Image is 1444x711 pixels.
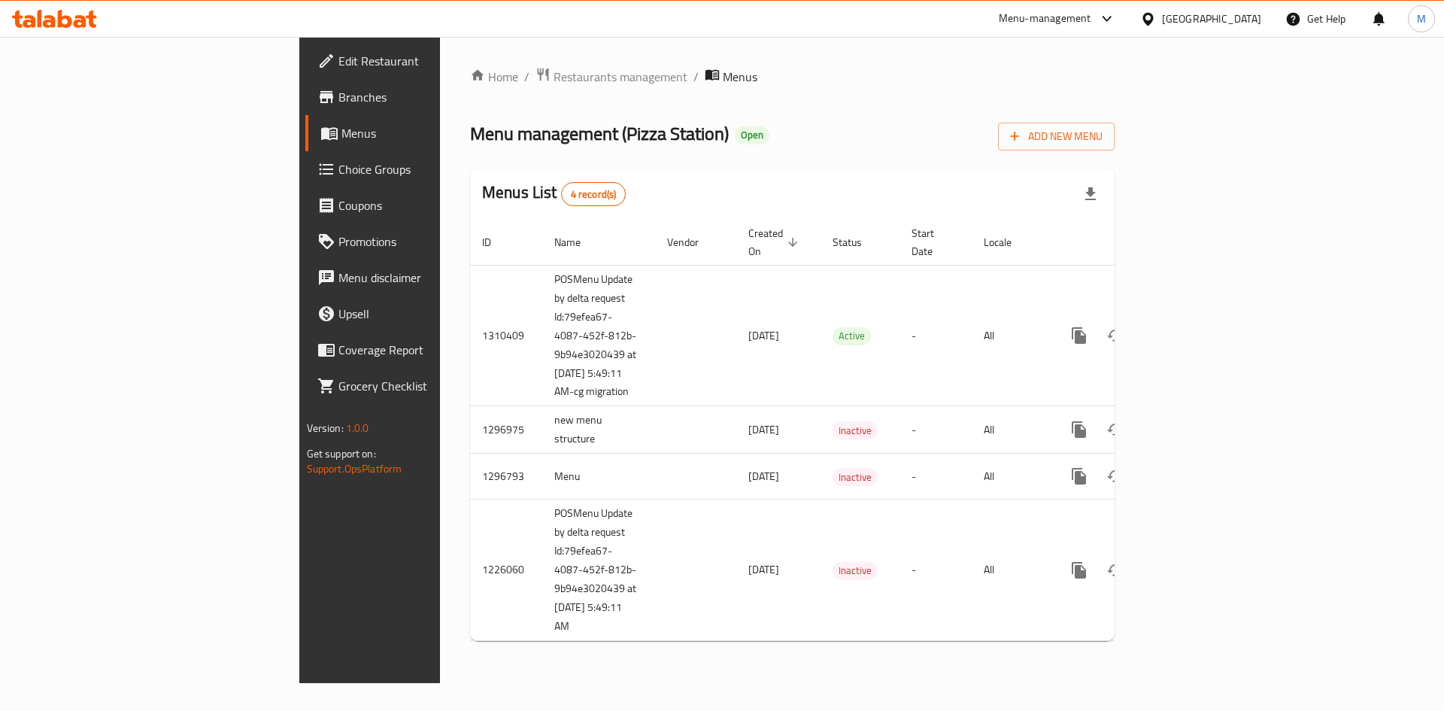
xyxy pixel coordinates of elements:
[305,151,541,187] a: Choice Groups
[1049,220,1218,266] th: Actions
[1061,318,1097,354] button: more
[833,468,878,486] div: Inactive
[305,260,541,296] a: Menu disclaimer
[562,187,626,202] span: 4 record(s)
[338,377,529,395] span: Grocery Checklist
[833,233,881,251] span: Status
[1097,552,1133,588] button: Change Status
[972,500,1049,641] td: All
[554,68,687,86] span: Restaurants management
[899,265,972,406] td: -
[748,560,779,579] span: [DATE]
[1061,552,1097,588] button: more
[305,223,541,260] a: Promotions
[1061,458,1097,494] button: more
[1162,11,1261,27] div: [GEOGRAPHIC_DATA]
[984,233,1031,251] span: Locale
[470,220,1218,642] table: enhanced table
[833,327,871,345] div: Active
[1097,318,1133,354] button: Change Status
[338,52,529,70] span: Edit Restaurant
[972,406,1049,454] td: All
[470,117,729,150] span: Menu management ( Pizza Station )
[899,406,972,454] td: -
[723,68,757,86] span: Menus
[1097,412,1133,448] button: Change Status
[1072,176,1109,212] div: Export file
[307,459,402,479] a: Support.OpsPlatform
[833,421,878,439] div: Inactive
[833,562,878,579] span: Inactive
[482,233,511,251] span: ID
[998,123,1115,150] button: Add New Menu
[542,454,655,500] td: Menu
[338,269,529,287] span: Menu disclaimer
[735,129,769,141] span: Open
[972,454,1049,500] td: All
[748,224,802,260] span: Created On
[561,182,626,206] div: Total records count
[346,418,369,438] span: 1.0.0
[1010,127,1103,146] span: Add New Menu
[972,265,1049,406] td: All
[341,124,529,142] span: Menus
[1417,11,1426,27] span: M
[305,79,541,115] a: Branches
[482,181,626,206] h2: Menus List
[535,67,687,87] a: Restaurants management
[338,341,529,359] span: Coverage Report
[748,420,779,439] span: [DATE]
[833,422,878,439] span: Inactive
[1097,458,1133,494] button: Change Status
[912,224,954,260] span: Start Date
[899,500,972,641] td: -
[470,67,1115,87] nav: breadcrumb
[833,327,871,345] span: Active
[338,305,529,323] span: Upsell
[748,326,779,345] span: [DATE]
[999,10,1091,28] div: Menu-management
[833,469,878,486] span: Inactive
[338,232,529,251] span: Promotions
[305,187,541,223] a: Coupons
[554,233,600,251] span: Name
[542,500,655,641] td: POSMenu Update by delta request Id:79efea67-4087-452f-812b-9b94e3020439 at [DATE] 5:49:11 AM
[338,88,529,106] span: Branches
[305,368,541,404] a: Grocery Checklist
[305,115,541,151] a: Menus
[735,126,769,144] div: Open
[305,332,541,368] a: Coverage Report
[693,68,699,86] li: /
[305,43,541,79] a: Edit Restaurant
[748,466,779,486] span: [DATE]
[542,265,655,406] td: POSMenu Update by delta request Id:79efea67-4087-452f-812b-9b94e3020439 at [DATE] 5:49:11 AM-cg m...
[542,406,655,454] td: new menu structure
[1061,412,1097,448] button: more
[899,454,972,500] td: -
[338,196,529,214] span: Coupons
[667,233,718,251] span: Vendor
[305,296,541,332] a: Upsell
[338,160,529,178] span: Choice Groups
[307,444,376,463] span: Get support on:
[833,562,878,580] div: Inactive
[307,418,344,438] span: Version:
